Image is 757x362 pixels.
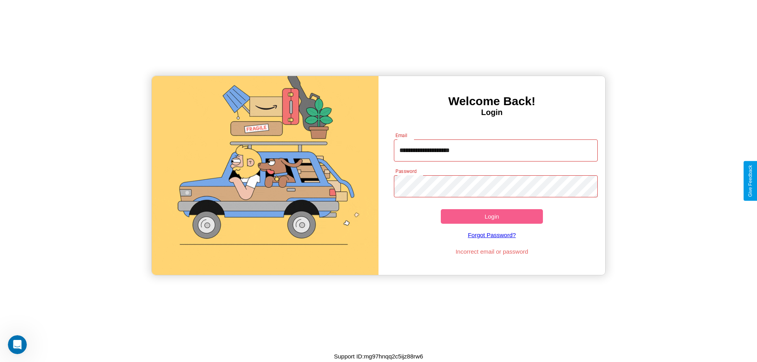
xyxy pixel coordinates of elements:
p: Support ID: mg97hnqq2c5ijz88rw6 [334,351,423,362]
a: Forgot Password? [390,224,594,246]
label: Email [395,132,408,139]
h4: Login [378,108,605,117]
img: gif [152,76,378,275]
h3: Welcome Back! [378,95,605,108]
iframe: Intercom live chat [8,335,27,354]
label: Password [395,168,416,175]
div: Give Feedback [748,165,753,197]
button: Login [441,209,543,224]
p: Incorrect email or password [390,246,594,257]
